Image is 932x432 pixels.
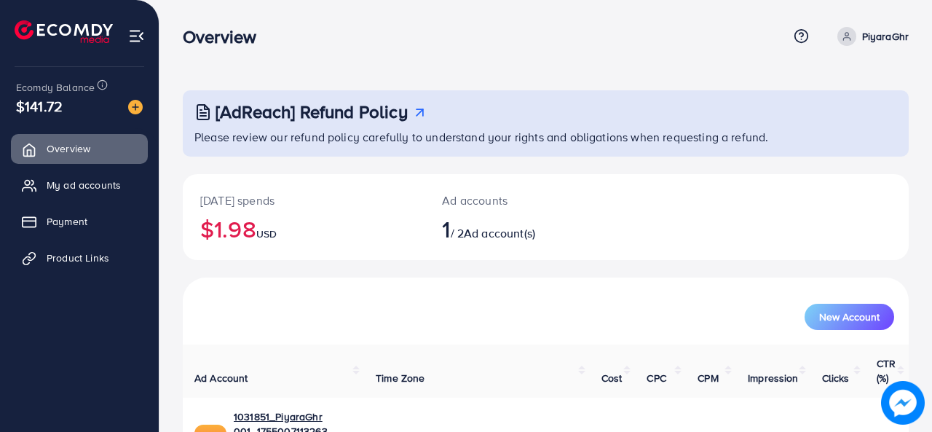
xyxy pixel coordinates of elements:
button: New Account [805,304,894,330]
img: image [881,381,925,425]
a: My ad accounts [11,170,148,200]
h2: $1.98 [200,215,407,243]
h2: / 2 [442,215,588,243]
span: Overview [47,141,90,156]
span: Clicks [822,371,850,385]
span: CTR (%) [877,356,896,385]
span: Payment [47,214,87,229]
a: PiyaraGhr [832,27,909,46]
span: Ad account(s) [464,225,535,241]
img: image [128,100,143,114]
span: Ecomdy Balance [16,80,95,95]
span: Time Zone [376,371,424,385]
span: $141.72 [16,95,63,117]
a: Overview [11,134,148,163]
h3: Overview [183,26,268,47]
a: Payment [11,207,148,236]
span: CPC [647,371,666,385]
span: CPM [698,371,718,385]
span: Impression [748,371,799,385]
p: [DATE] spends [200,192,407,209]
span: 1 [442,212,450,246]
p: Please review our refund policy carefully to understand your rights and obligations when requesti... [194,128,900,146]
span: USD [256,227,277,241]
h3: [AdReach] Refund Policy [216,101,408,122]
img: logo [15,20,113,43]
span: Ad Account [194,371,248,385]
span: My ad accounts [47,178,121,192]
span: New Account [819,312,880,322]
p: Ad accounts [442,192,588,209]
a: Product Links [11,243,148,272]
span: Cost [601,371,623,385]
span: Product Links [47,251,109,265]
p: PiyaraGhr [862,28,909,45]
img: menu [128,28,145,44]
